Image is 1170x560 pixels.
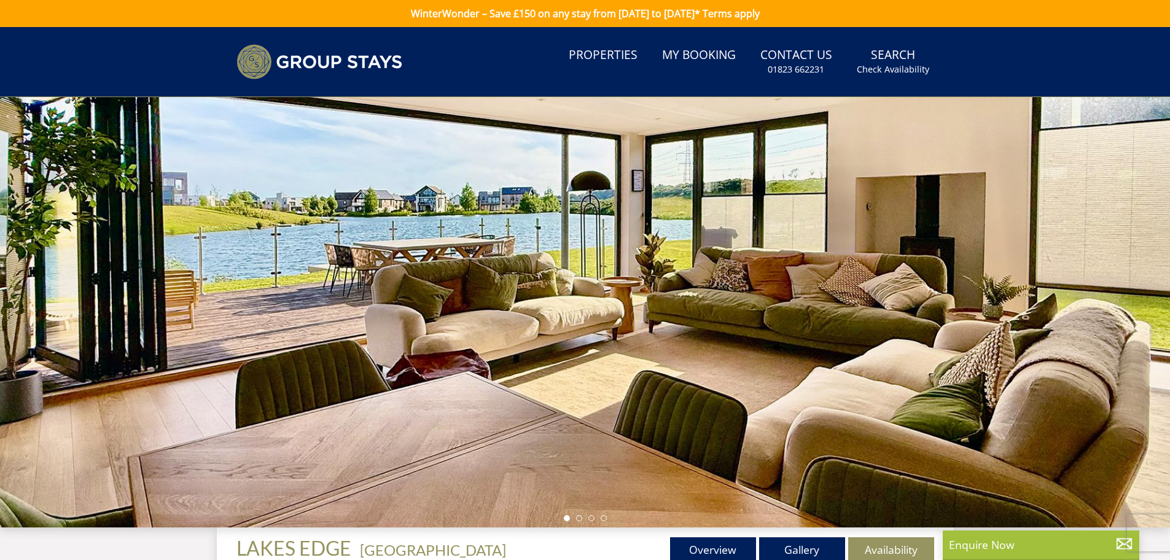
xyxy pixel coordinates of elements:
[355,541,506,559] span: -
[768,63,824,76] small: 01823 662231
[564,42,642,69] a: Properties
[236,536,351,560] span: LAKES EDGE
[236,44,402,79] img: Group Stays
[852,42,934,82] a: SearchCheck Availability
[755,42,837,82] a: Contact Us01823 662231
[657,42,741,69] a: My Booking
[857,63,929,76] small: Check Availability
[236,536,355,560] a: LAKES EDGE
[360,541,506,559] a: [GEOGRAPHIC_DATA]
[949,537,1133,553] p: Enquire Now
